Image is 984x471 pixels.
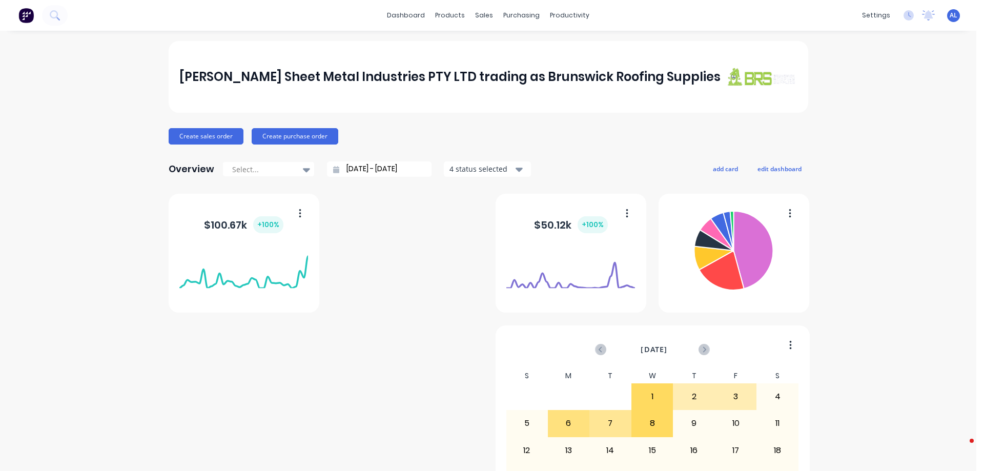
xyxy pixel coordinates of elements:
iframe: Intercom live chat [949,436,974,461]
div: 7 [590,411,631,436]
div: T [589,368,631,383]
a: dashboard [382,8,430,23]
div: + 100 % [578,216,608,233]
div: [PERSON_NAME] Sheet Metal Industries PTY LTD trading as Brunswick Roofing Supplies [179,67,721,87]
div: + 100 % [253,216,283,233]
div: S [506,368,548,383]
div: 9 [673,411,714,436]
div: 16 [673,438,714,463]
div: 12 [506,438,547,463]
div: 5 [506,411,547,436]
div: sales [470,8,498,23]
div: 1 [632,384,673,409]
button: 4 status selected [444,161,531,177]
div: 4 [757,384,798,409]
div: 13 [548,438,589,463]
div: products [430,8,470,23]
div: 15 [632,438,673,463]
img: J A Sheet Metal Industries PTY LTD trading as Brunswick Roofing Supplies [725,67,797,86]
div: settings [857,8,895,23]
div: F [715,368,757,383]
span: AL [950,11,957,20]
div: W [631,368,673,383]
div: 18 [757,438,798,463]
div: 10 [715,411,756,436]
div: 17 [715,438,756,463]
div: 3 [715,384,756,409]
div: M [548,368,590,383]
span: [DATE] [641,344,667,355]
button: Create purchase order [252,128,338,145]
div: 8 [632,411,673,436]
div: purchasing [498,8,545,23]
div: 11 [757,411,798,436]
div: 6 [548,411,589,436]
button: add card [706,162,745,175]
div: $ 50.12k [534,216,608,233]
button: edit dashboard [751,162,808,175]
div: $ 100.67k [204,216,283,233]
div: S [756,368,798,383]
div: 2 [673,384,714,409]
button: Create sales order [169,128,243,145]
img: Factory [18,8,34,23]
div: T [673,368,715,383]
div: productivity [545,8,594,23]
div: 14 [590,438,631,463]
div: 4 status selected [449,163,514,174]
div: Overview [169,159,214,179]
